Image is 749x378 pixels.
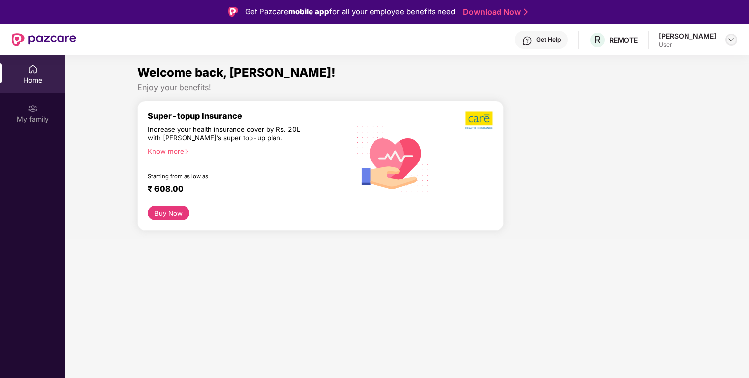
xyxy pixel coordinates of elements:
div: REMOTE [609,35,638,45]
div: Increase your health insurance cover by Rs. 20L with [PERSON_NAME]’s super top-up plan. [148,125,307,143]
span: Welcome back, [PERSON_NAME]! [137,65,336,80]
strong: mobile app [288,7,329,16]
img: svg+xml;base64,PHN2ZyBpZD0iSG9tZSIgeG1sbnM9Imh0dHA6Ly93d3cudzMub3JnLzIwMDAvc3ZnIiB3aWR0aD0iMjAiIG... [28,64,38,74]
img: Stroke [524,7,528,17]
img: svg+xml;base64,PHN2ZyB4bWxucz0iaHR0cDovL3d3dy53My5vcmcvMjAwMC9zdmciIHhtbG5zOnhsaW5rPSJodHRwOi8vd3... [350,114,436,202]
div: Get Help [536,36,561,44]
div: Know more [148,147,344,154]
div: User [659,41,716,49]
img: b5dec4f62d2307b9de63beb79f102df3.png [465,111,494,130]
img: svg+xml;base64,PHN2ZyB3aWR0aD0iMjAiIGhlaWdodD0iMjAiIHZpZXdCb3g9IjAgMCAyMCAyMCIgZmlsbD0ibm9uZSIgeG... [28,104,38,113]
div: ₹ 608.00 [148,184,340,196]
div: Get Pazcare for all your employee benefits need [245,6,455,18]
img: svg+xml;base64,PHN2ZyBpZD0iSGVscC0zMngzMiIgeG1sbnM9Imh0dHA6Ly93d3cudzMub3JnLzIwMDAvc3ZnIiB3aWR0aD... [522,36,532,46]
a: Download Now [463,7,525,17]
span: right [184,149,189,154]
span: R [594,34,601,46]
img: New Pazcare Logo [12,33,76,46]
img: Logo [228,7,238,17]
div: Starting from as low as [148,173,308,180]
img: svg+xml;base64,PHN2ZyBpZD0iRHJvcGRvd24tMzJ4MzIiIHhtbG5zPSJodHRwOi8vd3d3LnczLm9yZy8yMDAwL3N2ZyIgd2... [727,36,735,44]
div: Enjoy your benefits! [137,82,677,93]
div: [PERSON_NAME] [659,31,716,41]
button: Buy Now [148,206,189,220]
div: Super-topup Insurance [148,111,350,121]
